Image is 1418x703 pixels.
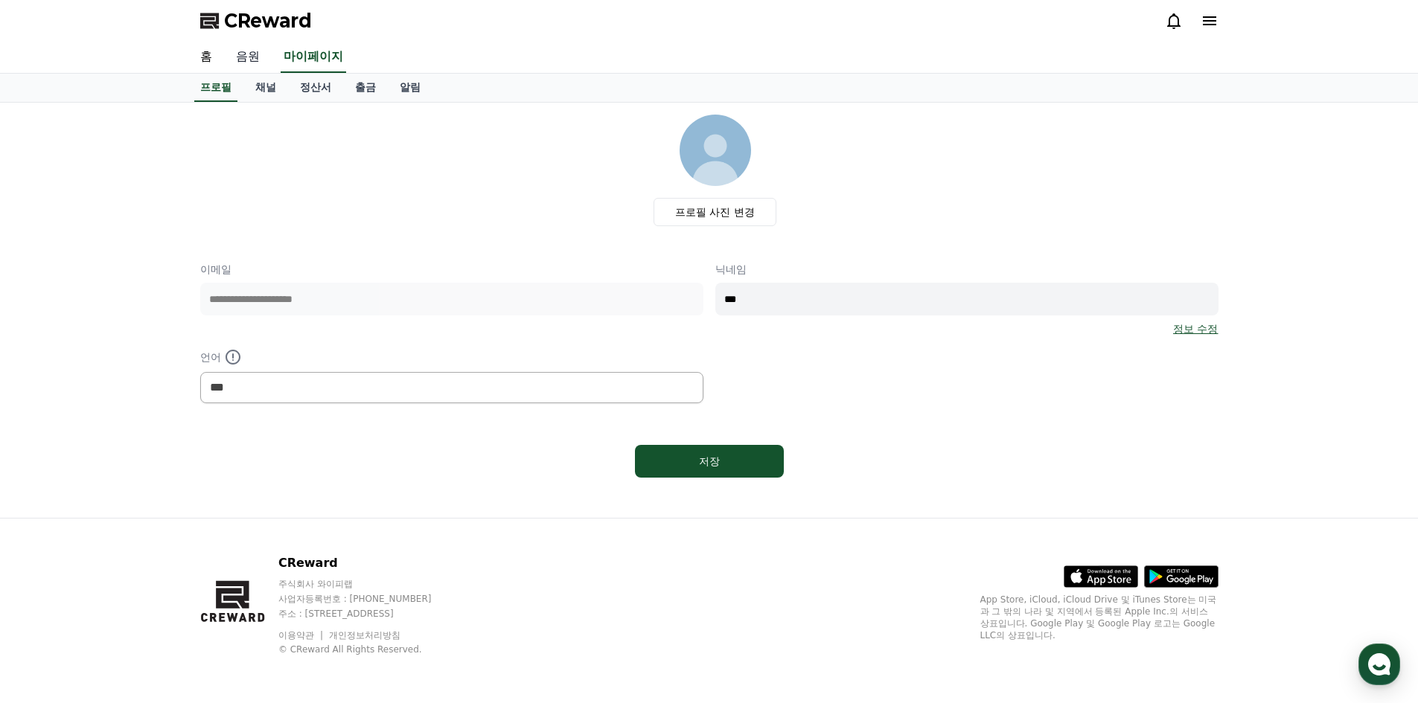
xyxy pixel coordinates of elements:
[388,74,432,102] a: 알림
[715,262,1219,277] p: 닉네임
[343,74,388,102] a: 출금
[224,9,312,33] span: CReward
[192,472,286,509] a: 설정
[680,115,751,186] img: profile_image
[278,593,460,605] p: 사업자등록번호 : [PHONE_NUMBER]
[200,9,312,33] a: CReward
[278,630,325,641] a: 이용약관
[278,643,460,655] p: © CReward All Rights Reserved.
[243,74,288,102] a: 채널
[281,42,346,73] a: 마이페이지
[329,630,400,641] a: 개인정보처리방침
[200,262,703,277] p: 이메일
[136,495,154,507] span: 대화
[654,198,776,226] label: 프로필 사진 변경
[665,454,754,469] div: 저장
[1173,321,1218,336] a: 정보 수정
[635,445,784,478] button: 저장
[224,42,272,73] a: 음원
[4,472,98,509] a: 홈
[288,74,343,102] a: 정산서
[47,494,56,506] span: 홈
[230,494,248,506] span: 설정
[278,608,460,620] p: 주소 : [STREET_ADDRESS]
[278,578,460,590] p: 주식회사 와이피랩
[98,472,192,509] a: 대화
[188,42,224,73] a: 홈
[194,74,237,102] a: 프로필
[200,348,703,366] p: 언어
[278,554,460,572] p: CReward
[980,594,1219,641] p: App Store, iCloud, iCloud Drive 및 iTunes Store는 미국과 그 밖의 나라 및 지역에서 등록된 Apple Inc.의 서비스 상표입니다. Goo...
